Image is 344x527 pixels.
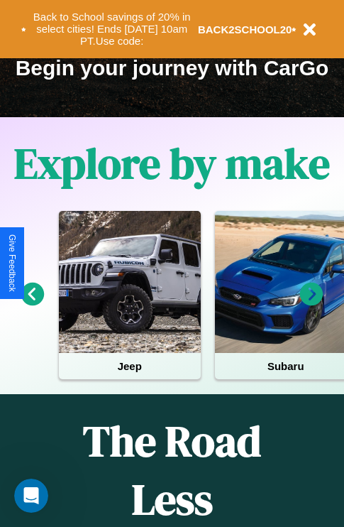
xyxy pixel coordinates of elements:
iframe: Intercom live chat [14,479,48,513]
b: BACK2SCHOOL20 [198,23,292,36]
h4: Jeep [59,353,201,379]
h1: Explore by make [14,134,330,192]
button: Back to School savings of 20% in select cities! Ends [DATE] 10am PT.Use code: [26,7,198,51]
div: Give Feedback [7,234,17,292]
